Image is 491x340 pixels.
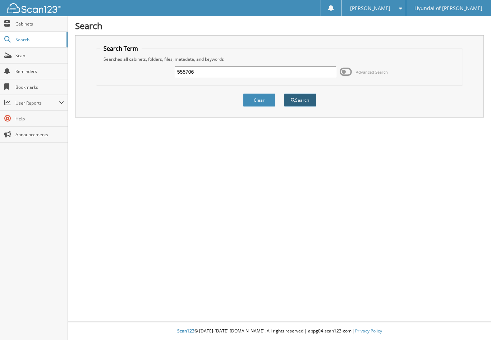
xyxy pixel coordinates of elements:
span: User Reports [15,100,59,106]
a: Privacy Policy [355,328,382,334]
div: Searches all cabinets, folders, files, metadata, and keywords [100,56,459,62]
button: Search [284,93,316,107]
span: Search [15,37,63,43]
span: Cabinets [15,21,64,27]
div: © [DATE]-[DATE] [DOMAIN_NAME]. All rights reserved | appg04-scan123-com | [68,322,491,340]
img: scan123-logo-white.svg [7,3,61,13]
span: Hyundai of [PERSON_NAME] [414,6,482,10]
h1: Search [75,20,484,32]
iframe: Chat Widget [455,305,491,340]
span: Help [15,116,64,122]
span: Bookmarks [15,84,64,90]
button: Clear [243,93,275,107]
span: Scan [15,52,64,59]
span: [PERSON_NAME] [350,6,390,10]
span: Scan123 [177,328,194,334]
span: Announcements [15,132,64,138]
legend: Search Term [100,45,142,52]
span: Reminders [15,68,64,74]
span: Advanced Search [356,69,388,75]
